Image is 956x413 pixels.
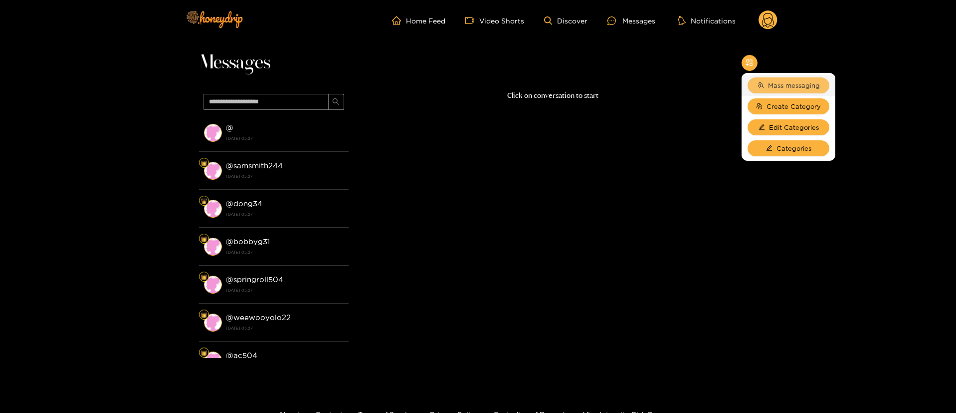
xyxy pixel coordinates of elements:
[201,198,207,204] img: Fan Level
[392,16,445,25] a: Home Feed
[201,312,207,318] img: Fan Level
[201,274,207,280] img: Fan Level
[204,200,222,218] img: conversation
[607,15,655,26] div: Messages
[226,210,344,219] strong: [DATE] 05:27
[332,98,340,106] span: search
[226,161,283,170] strong: @ samsmith244
[226,313,291,322] strong: @ weewooyolo22
[226,172,344,181] strong: [DATE] 05:27
[465,16,479,25] span: video-camera
[742,55,758,71] button: appstore-add
[328,94,344,110] button: search
[226,275,283,284] strong: @ springroll504
[748,119,829,135] button: editEdit Categories
[758,82,764,89] span: team
[465,16,524,25] a: Video Shorts
[756,103,763,110] span: usergroup-add
[349,90,758,101] p: Click on conversation to start
[204,238,222,256] img: conversation
[748,98,829,114] button: usergroup-addCreate Category
[759,124,765,131] span: edit
[226,324,344,333] strong: [DATE] 05:27
[204,276,222,294] img: conversation
[226,237,270,246] strong: @ bobbyg31
[226,286,344,295] strong: [DATE] 05:27
[748,140,829,156] button: editCategories
[204,314,222,332] img: conversation
[769,122,819,132] span: Edit Categories
[226,123,233,132] strong: @
[226,248,344,257] strong: [DATE] 05:27
[204,352,222,370] img: conversation
[748,77,829,93] button: teamMass messaging
[675,15,739,25] button: Notifications
[766,101,821,111] span: Create Category
[201,350,207,356] img: Fan Level
[776,143,811,153] span: Categories
[226,199,262,208] strong: @ dong34
[746,59,753,67] span: appstore-add
[766,145,772,152] span: edit
[768,80,820,90] span: Mass messaging
[544,16,587,25] a: Discover
[199,51,270,75] span: Messages
[204,162,222,180] img: conversation
[201,236,207,242] img: Fan Level
[226,134,344,143] strong: [DATE] 05:27
[201,160,207,166] img: Fan Level
[392,16,406,25] span: home
[226,351,257,360] strong: @ ac504
[204,124,222,142] img: conversation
